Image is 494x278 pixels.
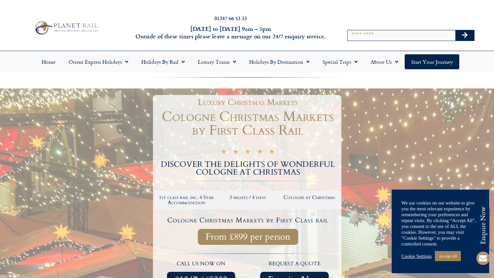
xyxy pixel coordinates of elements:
p: call us now on [158,260,245,268]
a: Accept All [435,251,461,261]
div: 5/5 [221,148,275,156]
div: We use cookies on our website to give you the most relevant experience by remembering your prefer... [401,200,479,247]
span: From £899 per person [206,233,290,241]
a: 01347 66 53 33 [214,14,247,22]
a: Home [35,54,62,69]
h1: Luxury Christmas Markets [158,98,338,107]
h4: Cologne Christmas Markets by First Class rail [156,217,340,224]
a: Holidays by Destination [243,54,316,69]
a: Start your Journey [405,54,459,69]
i: ★ [233,149,239,156]
a: About Us [364,54,405,69]
i: ★ [221,149,227,156]
i: ★ [245,149,251,156]
img: Planet Rail Train Holidays Logo [32,20,100,36]
h1: Cologne Christmas Markets by First Class Rail [155,110,341,137]
h2: DISCOVER THE DELIGHTS OF WONDERFUL COLOGNE AT CHRISTMAS [155,161,341,176]
h6: [DATE] to [DATE] 9am – 5pm Outside of these times please leave a message on our 24/7 enquiry serv... [133,25,328,40]
h2: 1st class rail inc. 4 Star Accommodation [159,195,214,205]
a: Special Trips [316,54,364,69]
i: ★ [257,149,263,156]
button: Search [455,30,474,41]
p: request a quote [251,260,338,268]
a: Cookie Settings [401,253,432,259]
h2: 3 nights / 4 days [220,195,275,200]
a: From £899 per person [198,229,298,245]
a: Luxury Trains [191,54,243,69]
h2: Cologne at Christmas [282,195,337,200]
a: Holidays by Rail [135,54,191,69]
a: Orient Express Holidays [62,54,135,69]
nav: Menu [3,54,491,69]
i: ★ [269,149,275,156]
